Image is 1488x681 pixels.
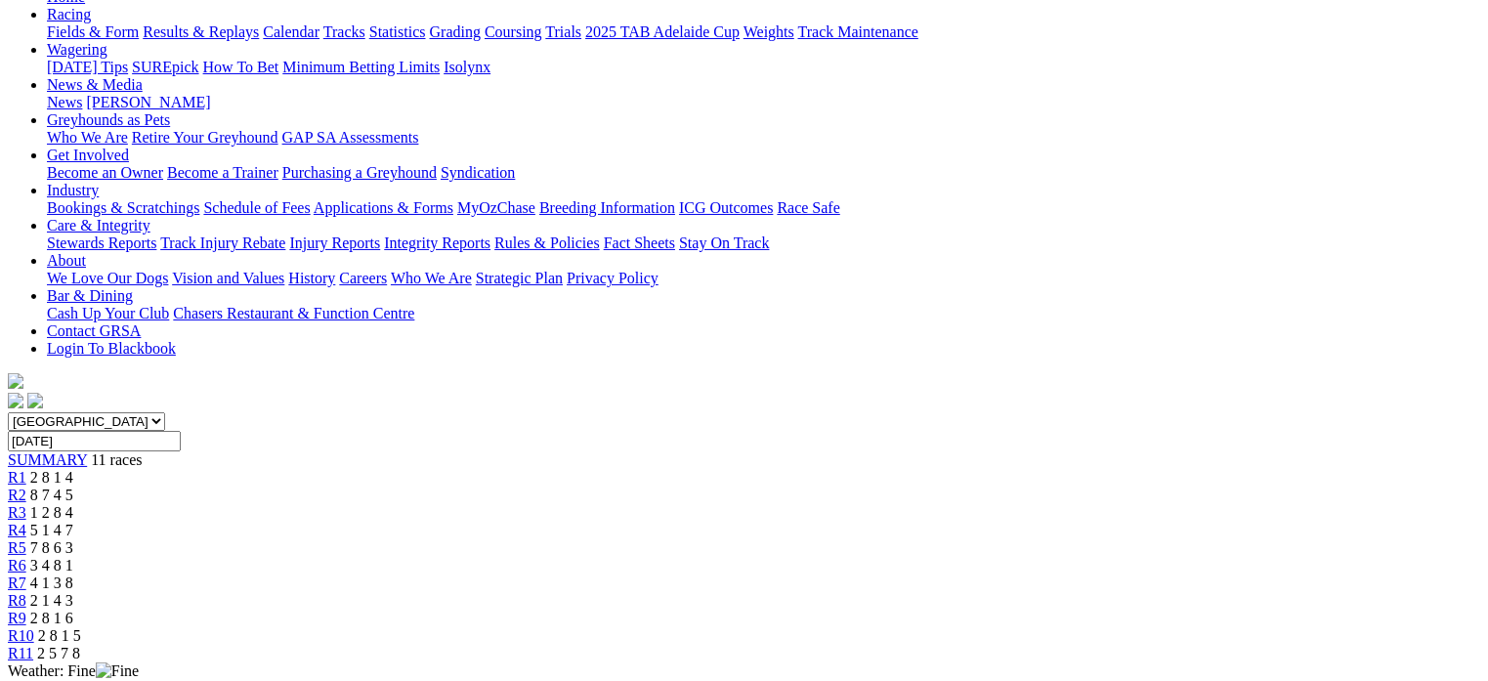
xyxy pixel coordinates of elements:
a: Statistics [369,23,426,40]
a: Become a Trainer [167,164,278,181]
a: ICG Outcomes [679,199,773,216]
a: R8 [8,592,26,609]
a: R3 [8,504,26,521]
span: 7 8 6 3 [30,539,73,556]
a: Track Injury Rebate [160,234,285,251]
span: 2 8 1 5 [38,627,81,644]
span: 3 4 8 1 [30,557,73,574]
a: Weights [744,23,794,40]
a: R2 [8,487,26,503]
a: [PERSON_NAME] [86,94,210,110]
a: Careers [339,270,387,286]
img: twitter.svg [27,393,43,408]
div: Racing [47,23,1480,41]
a: R6 [8,557,26,574]
a: Applications & Forms [314,199,453,216]
a: Stewards Reports [47,234,156,251]
a: Strategic Plan [476,270,563,286]
a: Chasers Restaurant & Function Centre [173,305,414,321]
a: Become an Owner [47,164,163,181]
a: R9 [8,610,26,626]
a: R4 [8,522,26,538]
a: News & Media [47,76,143,93]
a: R7 [8,575,26,591]
div: Greyhounds as Pets [47,129,1480,147]
a: Syndication [441,164,515,181]
a: R1 [8,469,26,486]
a: Vision and Values [172,270,284,286]
a: Contact GRSA [47,322,141,339]
a: GAP SA Assessments [282,129,419,146]
span: 1 2 8 4 [30,504,73,521]
span: 8 7 4 5 [30,487,73,503]
a: Purchasing a Greyhound [282,164,437,181]
span: 11 races [91,451,142,468]
a: Retire Your Greyhound [132,129,278,146]
a: Coursing [485,23,542,40]
img: logo-grsa-white.png [8,373,23,389]
a: Injury Reports [289,234,380,251]
input: Select date [8,431,181,451]
a: Track Maintenance [798,23,918,40]
a: Grading [430,23,481,40]
a: Stay On Track [679,234,769,251]
a: Rules & Policies [494,234,600,251]
a: Minimum Betting Limits [282,59,440,75]
div: Bar & Dining [47,305,1480,322]
a: News [47,94,82,110]
a: Industry [47,182,99,198]
a: Schedule of Fees [203,199,310,216]
a: Cash Up Your Club [47,305,169,321]
a: About [47,252,86,269]
a: Integrity Reports [384,234,490,251]
a: MyOzChase [457,199,535,216]
a: SUMMARY [8,451,87,468]
a: Fields & Form [47,23,139,40]
a: Greyhounds as Pets [47,111,170,128]
div: Wagering [47,59,1480,76]
a: We Love Our Dogs [47,270,168,286]
a: Who We Are [47,129,128,146]
a: R10 [8,627,34,644]
img: facebook.svg [8,393,23,408]
img: Fine [96,662,139,680]
a: R5 [8,539,26,556]
a: Get Involved [47,147,129,163]
span: 4 1 3 8 [30,575,73,591]
a: SUREpick [132,59,198,75]
a: Calendar [263,23,319,40]
span: 5 1 4 7 [30,522,73,538]
a: Login To Blackbook [47,340,176,357]
div: Industry [47,199,1480,217]
a: How To Bet [203,59,279,75]
a: Results & Replays [143,23,259,40]
span: 2 5 7 8 [37,645,80,661]
a: Bookings & Scratchings [47,199,199,216]
a: Race Safe [777,199,839,216]
a: R11 [8,645,33,661]
a: Care & Integrity [47,217,150,234]
a: Who We Are [391,270,472,286]
div: About [47,270,1480,287]
a: Trials [545,23,581,40]
a: Tracks [323,23,365,40]
span: 2 8 1 4 [30,469,73,486]
a: Privacy Policy [567,270,659,286]
span: 2 8 1 6 [30,610,73,626]
a: Fact Sheets [604,234,675,251]
a: 2025 TAB Adelaide Cup [585,23,740,40]
a: Breeding Information [539,199,675,216]
a: Racing [47,6,91,22]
